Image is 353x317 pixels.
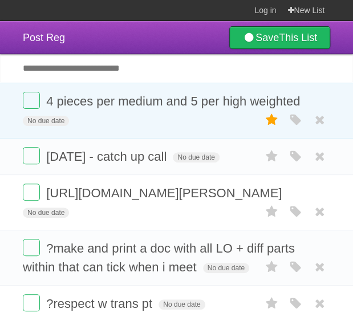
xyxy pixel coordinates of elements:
span: No due date [159,299,205,310]
label: Star task [261,111,282,129]
label: Done [23,147,40,164]
label: Done [23,92,40,109]
span: No due date [23,116,69,126]
label: Done [23,184,40,201]
span: [URL][DOMAIN_NAME][PERSON_NAME] [46,186,285,200]
span: Post Reg [23,32,65,43]
label: Done [23,294,40,311]
span: 4 pieces per medium and 5 per high weighted [46,94,303,108]
b: This List [279,32,317,43]
span: No due date [173,152,219,162]
span: No due date [203,263,249,273]
span: No due date [23,208,69,218]
label: Star task [261,258,282,277]
label: Star task [261,294,282,313]
span: ?respect w trans pt [46,296,155,311]
span: ?make and print a doc with all LO + diff parts within that can tick when i meet [23,241,295,274]
label: Star task [261,202,282,221]
label: Star task [261,147,282,166]
label: Done [23,239,40,256]
span: [DATE] - catch up call [46,149,169,164]
a: SaveThis List [229,26,330,49]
